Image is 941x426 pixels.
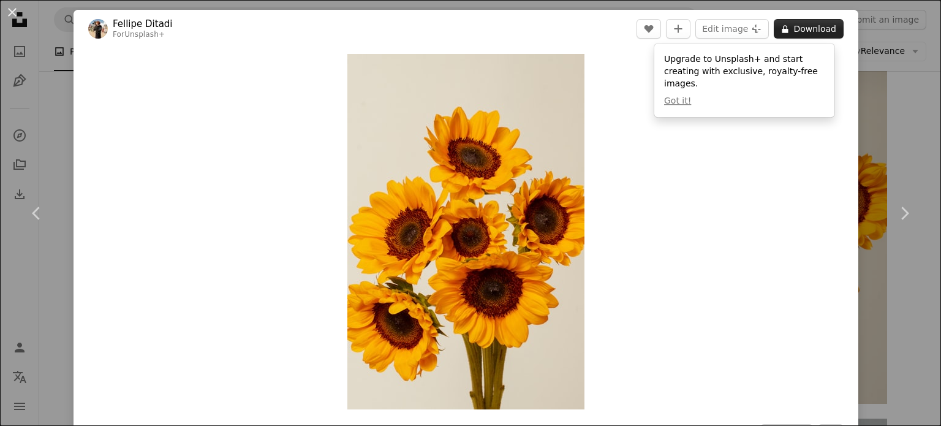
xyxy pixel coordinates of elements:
[113,18,173,30] a: Fellipe Ditadi
[695,19,769,39] button: Edit image
[88,19,108,39] img: Go to Fellipe Ditadi's profile
[113,30,173,40] div: For
[124,30,165,39] a: Unsplash+
[664,95,691,107] button: Got it!
[637,19,661,39] button: Like
[774,19,844,39] button: Download
[666,19,690,39] button: Add to Collection
[654,44,834,117] div: Upgrade to Unsplash+ and start creating with exclusive, royalty-free images.
[867,154,941,272] a: Next
[347,54,584,409] img: a vase filled with yellow sunflowers on top of a table
[347,54,584,409] button: Zoom in on this image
